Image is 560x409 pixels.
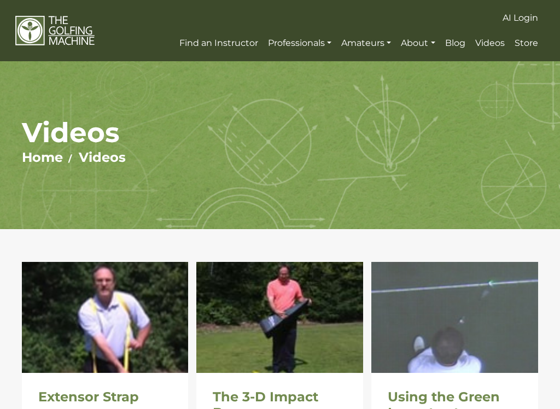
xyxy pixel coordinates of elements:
[398,33,437,53] a: About
[472,33,507,53] a: Videos
[503,13,538,23] span: AI Login
[179,38,258,48] span: Find an Instructor
[15,15,95,46] img: The Golfing Machine
[445,38,465,48] span: Blog
[515,38,538,48] span: Store
[442,33,468,53] a: Blog
[22,149,63,165] a: Home
[265,33,334,53] a: Professionals
[22,116,539,149] h1: Videos
[177,33,261,53] a: Find an Instructor
[339,33,394,53] a: Amateurs
[79,149,126,165] a: Videos
[500,8,541,28] a: AI Login
[475,38,505,48] span: Videos
[38,389,172,405] h2: Extensor Strap
[512,33,541,53] a: Store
